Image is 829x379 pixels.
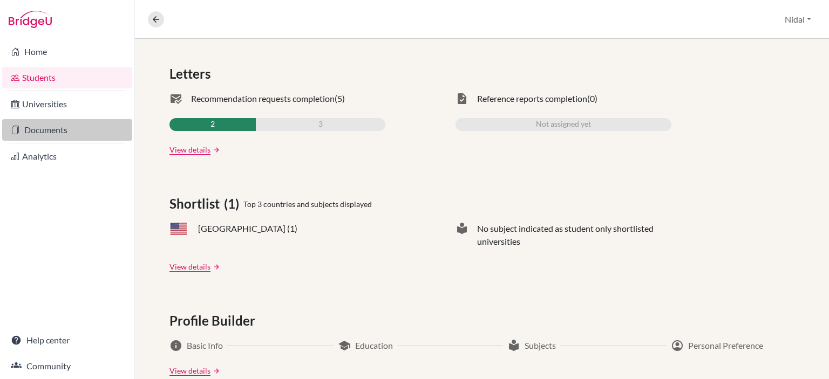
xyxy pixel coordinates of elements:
a: Community [2,355,132,377]
span: Profile Builder [169,311,260,330]
a: View details [169,365,210,376]
span: 2 [210,118,215,131]
span: Reference reports completion [477,92,587,105]
img: Bridge-U [9,11,52,28]
a: arrow_forward [210,367,220,375]
button: Nidal [780,9,816,30]
a: Analytics [2,146,132,167]
span: US [169,222,188,236]
span: Recommendation requests completion [191,92,335,105]
span: mark_email_read [169,92,182,105]
span: No subject indicated as student only shortlisted universities [477,222,671,248]
span: [GEOGRAPHIC_DATA] (1) [198,222,297,235]
span: Letters [169,64,215,84]
span: local_library [507,339,520,352]
a: View details [169,261,210,272]
span: Education [355,339,393,352]
a: Documents [2,119,132,141]
span: (1) [224,194,243,213]
span: Not assigned yet [536,118,591,131]
span: 3 [318,118,323,131]
span: Personal Preference [688,339,763,352]
span: (5) [335,92,345,105]
span: Subjects [525,339,556,352]
span: Shortlist [169,194,224,213]
a: Home [2,41,132,63]
span: (0) [587,92,597,105]
a: Universities [2,93,132,115]
span: info [169,339,182,352]
span: task [456,92,468,105]
span: Top 3 countries and subjects displayed [243,198,372,210]
span: account_circle [671,339,684,352]
a: View details [169,144,210,155]
span: local_library [456,222,468,248]
a: arrow_forward [210,263,220,271]
span: Basic Info [187,339,223,352]
a: arrow_forward [210,146,220,154]
span: school [338,339,351,352]
a: Help center [2,329,132,351]
a: Students [2,67,132,88]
